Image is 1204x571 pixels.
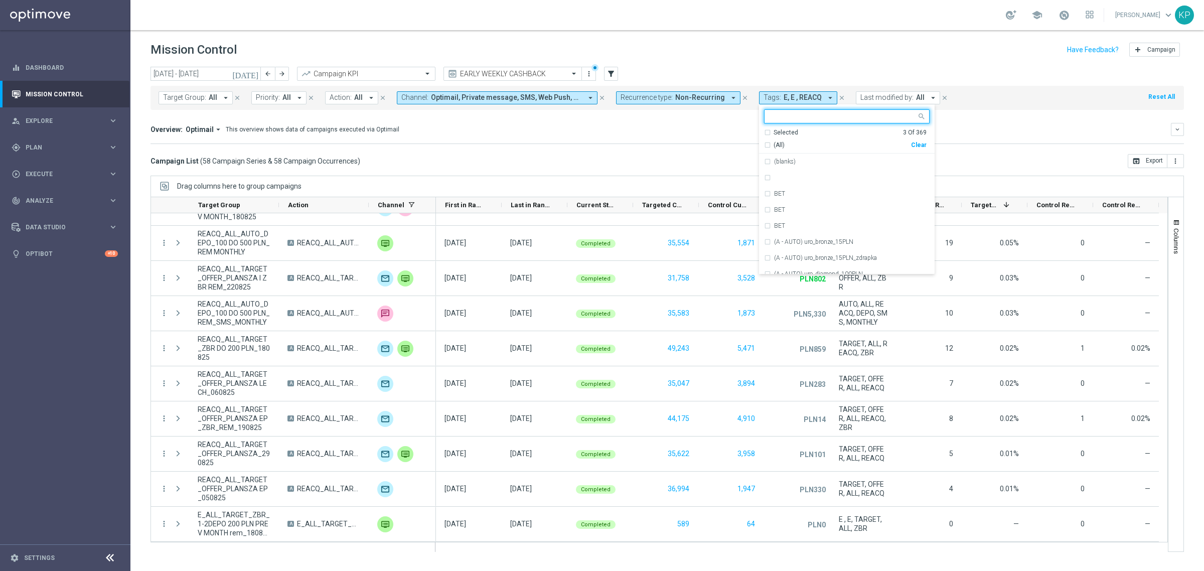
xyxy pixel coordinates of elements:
[642,201,682,209] span: Targeted Customers
[444,238,466,247] div: 17 Aug 2025, Sunday
[12,170,21,179] i: play_circle_outline
[774,141,785,150] span: (All)
[198,370,270,397] span: REACQ_ALL_TARGET_OFFER_PLANSZA LECH_060825
[11,250,118,258] button: lightbulb Optibot +10
[160,309,169,318] button: more_vert
[377,341,393,357] img: Optimail
[198,405,270,432] span: REACQ_ALL_TARGET_OFFER_PLANSZA EP_ZBR_REM_190825
[616,91,740,104] button: Recurrence type: Non-Recurring arrow_drop_down
[667,448,690,460] button: 35,622
[774,207,785,213] label: BET
[581,311,611,317] span: Completed
[11,64,118,72] button: equalizer Dashboard
[297,519,360,528] span: E_ALL_TARGET_ZBR_1-2DEPO 200 PLN PREV MONTH rem_180825
[581,346,611,352] span: Completed
[1081,239,1085,247] span: 0
[26,145,108,151] span: Plan
[378,201,404,209] span: Channel
[1172,228,1180,254] span: Columns
[287,275,294,281] span: A
[1132,157,1140,165] i: open_in_browser
[510,309,532,318] div: 15 Aug 2025, Friday
[1081,379,1085,387] span: 0
[275,67,289,81] button: arrow_forward
[198,201,240,209] span: Target Group
[26,224,108,230] span: Data Studio
[597,92,607,103] button: close
[1128,157,1184,165] multiple-options-button: Export to CSV
[11,117,118,125] div: person_search Explore keyboard_arrow_right
[510,344,532,353] div: 18 Aug 2025, Monday
[607,69,616,78] i: filter_alt
[297,344,360,353] span: REACQ_ALL_TARGET_ZBR DO 200 PLN_180825
[150,125,183,134] h3: Overview:
[232,69,259,78] i: [DATE]
[150,67,261,81] input: Select date range
[774,223,785,229] label: BET
[377,306,393,322] div: SMS
[746,518,756,530] button: 64
[330,93,352,102] span: Action:
[1036,201,1076,209] span: Control Responders
[581,240,611,247] span: Completed
[667,412,690,425] button: 44,175
[26,54,118,81] a: Dashboard
[774,159,796,165] label: (blanks)
[1129,43,1180,57] button: add Campaign
[860,93,914,102] span: Last modified by:
[397,270,413,287] img: Private message
[510,414,532,423] div: 19 Aug 2025, Tuesday
[377,446,393,462] img: Optimail
[764,234,930,250] div: (A - AUTO) uro_bronze_15PLN
[736,377,756,390] button: 3,894
[764,250,930,266] div: (A - AUTO) uro_bronze_15PLN_zdrapka
[837,92,846,103] button: close
[774,255,877,261] label: (A - AUTO) uro_bronze_15PLN_zdrapka
[214,125,223,134] i: arrow_drop_down
[741,94,748,101] i: close
[160,449,169,458] button: more_vert
[444,273,466,282] div: 22 Aug 2025, Friday
[839,374,887,392] span: TARGET, OFFER, ALL, REACQ
[160,273,169,282] i: more_vert
[676,518,690,530] button: 589
[1145,379,1150,387] span: —
[325,91,378,104] button: Action: All arrow_drop_down
[1167,154,1184,168] button: more_vert
[150,43,237,57] h1: Mission Control
[1171,123,1184,136] button: keyboard_arrow_down
[510,273,532,282] div: 22 Aug 2025, Friday
[11,90,118,98] div: Mission Control
[12,170,108,179] div: Execute
[511,201,550,209] span: Last in Range
[108,169,118,179] i: keyboard_arrow_right
[379,94,386,101] i: close
[26,81,118,107] a: Mission Control
[1145,274,1150,282] span: —
[736,448,756,460] button: 3,958
[354,93,363,102] span: All
[297,309,360,318] span: REACQ_ALL_AUTO_DEPO_100 DO 500 PLN_REM_SMS_MONTHLY
[444,414,466,423] div: 19 Aug 2025, Tuesday
[581,275,611,282] span: Completed
[11,197,118,205] button: track_changes Analyze keyboard_arrow_right
[839,405,887,432] span: TARGET, OFFER, ALL, REACQ, ZBR
[667,272,690,284] button: 31,758
[287,486,294,492] span: A
[667,307,690,320] button: 35,583
[581,416,611,422] span: Completed
[510,238,532,247] div: 17 Aug 2025, Sunday
[297,379,360,388] span: REACQ_ALL_TARGET_OFFER_PLANSZA LECH_060825
[377,235,393,251] div: Private message
[11,170,118,178] div: play_circle_outline Execute keyboard_arrow_right
[1174,126,1181,133] i: keyboard_arrow_down
[108,142,118,152] i: keyboard_arrow_right
[12,116,21,125] i: person_search
[377,270,393,287] div: Optimail
[1147,91,1176,102] button: Reset All
[297,238,360,247] span: REACQ_ALL_AUTO_DEPO_100 DO 500 PLN_REM MONTHLY
[916,93,925,102] span: All
[287,240,294,246] span: A
[667,237,690,249] button: 35,554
